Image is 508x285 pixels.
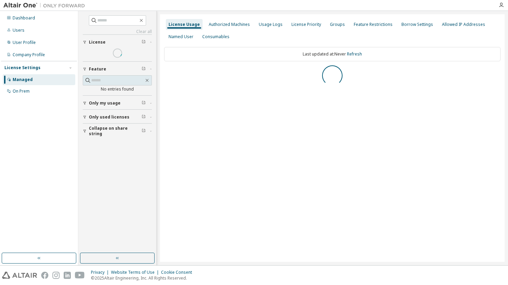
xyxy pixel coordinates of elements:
[89,100,121,106] span: Only my usage
[164,47,501,61] div: Last updated at: Never
[142,100,146,106] span: Clear filter
[259,22,283,27] div: Usage Logs
[41,272,48,279] img: facebook.svg
[13,52,45,58] div: Company Profile
[64,272,71,279] img: linkedin.svg
[83,62,152,77] button: Feature
[354,22,393,27] div: Feature Restrictions
[291,22,321,27] div: License Priority
[330,22,345,27] div: Groups
[83,29,152,34] a: Clear all
[347,51,362,57] a: Refresh
[91,275,196,281] p: © 2025 Altair Engineering, Inc. All Rights Reserved.
[3,2,89,9] img: Altair One
[13,77,33,82] div: Managed
[401,22,433,27] div: Borrow Settings
[169,22,200,27] div: License Usage
[442,22,485,27] div: Allowed IP Addresses
[83,86,152,92] div: No entries found
[52,272,60,279] img: instagram.svg
[161,270,196,275] div: Cookie Consent
[75,272,85,279] img: youtube.svg
[91,270,111,275] div: Privacy
[83,124,152,139] button: Collapse on share string
[13,28,25,33] div: Users
[89,39,106,45] span: License
[4,65,41,70] div: License Settings
[169,34,193,39] div: Named User
[202,34,229,39] div: Consumables
[13,15,35,21] div: Dashboard
[209,22,250,27] div: Authorized Machines
[2,272,37,279] img: altair_logo.svg
[111,270,161,275] div: Website Terms of Use
[83,96,152,111] button: Only my usage
[13,40,36,45] div: User Profile
[142,39,146,45] span: Clear filter
[89,66,106,72] span: Feature
[89,126,142,137] span: Collapse on share string
[89,114,129,120] span: Only used licenses
[142,114,146,120] span: Clear filter
[13,89,30,94] div: On Prem
[83,35,152,50] button: License
[142,66,146,72] span: Clear filter
[142,128,146,134] span: Clear filter
[83,110,152,125] button: Only used licenses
